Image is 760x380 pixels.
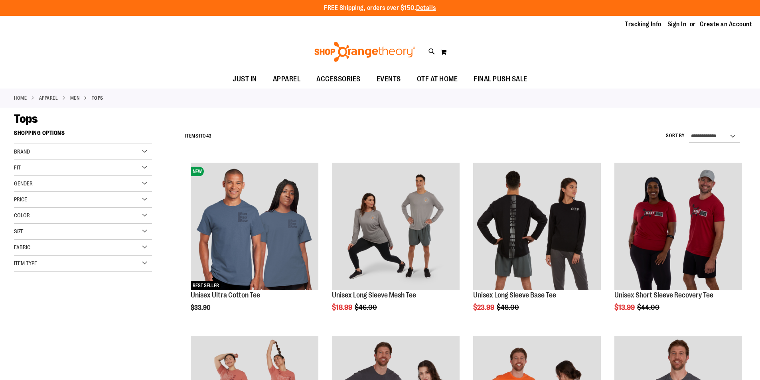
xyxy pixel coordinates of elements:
a: Home [14,95,27,102]
span: Tops [14,112,38,126]
span: OTF AT HOME [417,70,458,88]
span: JUST IN [233,70,257,88]
a: Unisex Ultra Cotton TeeNEWBEST SELLER [191,163,318,291]
img: Shop Orangetheory [313,42,417,62]
a: OTF AT HOME [409,70,466,89]
span: Brand [14,148,30,155]
span: Gender [14,180,33,187]
a: APPAREL [39,95,58,102]
span: 1 [198,133,200,139]
a: Create an Account [700,20,752,29]
a: Details [416,4,436,12]
a: JUST IN [225,70,265,89]
span: $23.99 [473,303,495,311]
span: Fabric [14,244,30,250]
a: Sign In [667,20,687,29]
span: FINAL PUSH SALE [474,70,527,88]
span: $13.99 [614,303,636,311]
a: Unisex Short Sleeve Recovery Tee [614,291,713,299]
a: APPAREL [265,70,309,88]
div: product [187,159,322,332]
a: Unisex Long Sleeve Mesh Tee primary image [332,163,460,291]
a: Unisex Ultra Cotton Tee [191,291,260,299]
img: Product image for Unisex SS Recovery Tee [614,163,742,290]
img: Unisex Ultra Cotton Tee [191,163,318,290]
a: Tracking Info [625,20,661,29]
span: Color [14,212,30,219]
a: EVENTS [369,70,409,89]
strong: Tops [92,95,103,102]
a: Unisex Long Sleeve Mesh Tee [332,291,416,299]
a: Product image for Unisex SS Recovery Tee [614,163,742,291]
span: 43 [206,133,212,139]
strong: Shopping Options [14,126,152,144]
span: $46.00 [355,303,378,311]
span: NEW [191,167,204,176]
a: FINAL PUSH SALE [466,70,535,89]
img: Unisex Long Sleeve Mesh Tee primary image [332,163,460,290]
a: MEN [70,95,80,102]
span: Fit [14,164,21,171]
span: EVENTS [377,70,401,88]
div: product [610,159,746,332]
a: Product image for Unisex Long Sleeve Base Tee [473,163,601,291]
span: $33.90 [191,304,211,311]
img: Product image for Unisex Long Sleeve Base Tee [473,163,601,290]
span: APPAREL [273,70,301,88]
label: Sort By [666,132,685,139]
a: Unisex Long Sleeve Base Tee [473,291,556,299]
span: $48.00 [497,303,520,311]
span: Item Type [14,260,37,266]
p: FREE Shipping, orders over $150. [324,4,436,13]
span: $44.00 [637,303,661,311]
span: ACCESSORIES [316,70,361,88]
h2: Items to [185,130,212,142]
a: ACCESSORIES [308,70,369,89]
div: product [469,159,605,332]
span: Size [14,228,24,234]
span: Price [14,196,27,203]
span: BEST SELLER [191,281,221,290]
div: product [328,159,464,332]
span: $18.99 [332,303,353,311]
